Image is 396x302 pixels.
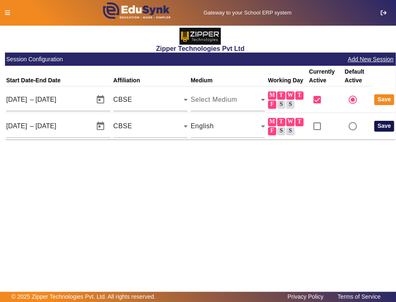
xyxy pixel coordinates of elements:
label: S [286,127,294,135]
input: Start Date [6,95,28,105]
th: Medium [189,66,267,86]
img: 36227e3f-cbf6-4043-b8fc-b5c5f2957d0a [179,28,221,45]
span: – [30,121,33,131]
button: Save [374,121,394,132]
span: English [191,122,214,129]
th: Working Day [267,66,308,86]
button: Add New Session [347,54,394,65]
label: T [295,91,303,100]
label: F [268,127,276,135]
label: M [268,91,276,100]
label: T [277,91,285,100]
label: S [286,101,294,109]
label: W [286,118,294,126]
span: CBSE [113,122,132,129]
h5: Gateway to your School ERP system [186,10,309,16]
span: Select Medium [191,96,237,103]
a: Privacy Policy [283,291,327,302]
label: T [277,118,285,126]
p: © 2025 Zipper Technologies Pvt. Ltd. All rights reserved. [12,292,156,301]
label: F [268,101,276,109]
label: T [295,118,303,126]
th: Start Date-End Date [5,66,112,86]
button: Open calendar [91,90,110,110]
input: End Date [36,121,75,131]
mat-card-header: Session Configuration [5,53,396,66]
label: M [268,118,276,126]
input: Start Date [6,121,28,131]
h2: Zipper Technologies Pvt Ltd [5,45,396,53]
label: S [277,127,285,135]
label: W [286,91,294,100]
th: Currently Active [308,66,343,86]
a: Terms of Service [333,291,384,302]
input: End Date [36,95,75,105]
span: – [30,95,33,105]
th: Default Active [343,66,372,86]
label: S [277,101,285,109]
th: Affiliation [112,66,189,86]
span: CBSE [113,96,132,103]
button: Open calendar [91,116,110,136]
button: Save [374,94,394,105]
